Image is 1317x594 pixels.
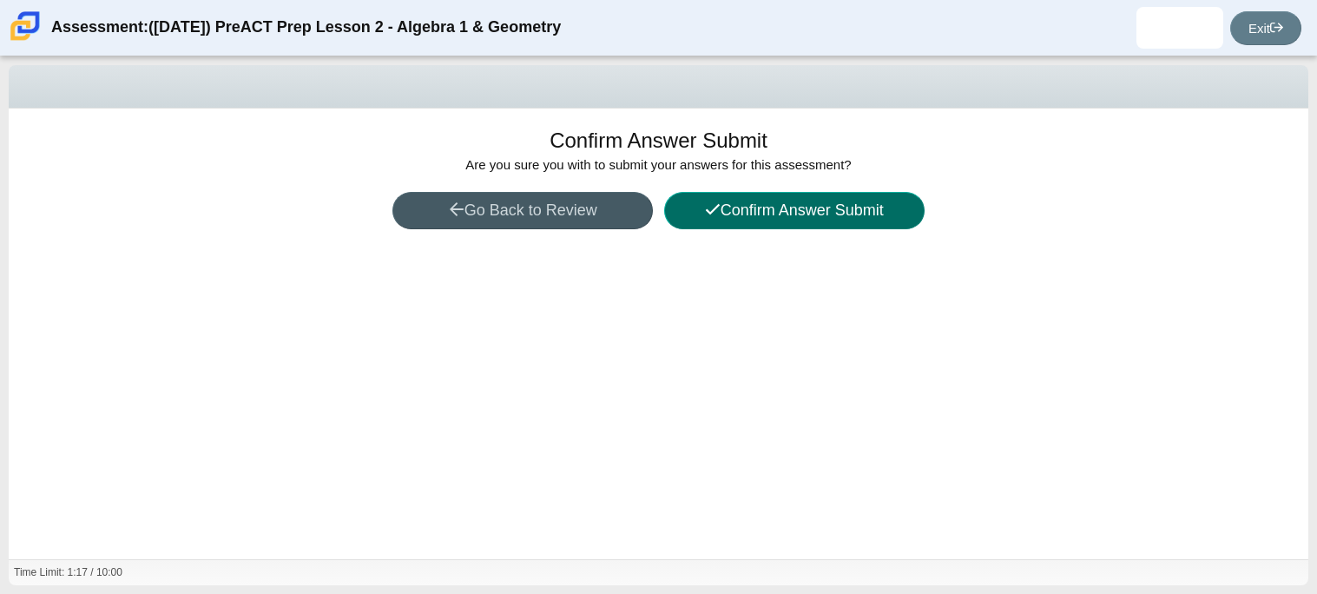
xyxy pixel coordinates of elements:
a: Carmen School of Science & Technology [7,32,43,47]
thspan: Exit [1248,21,1270,36]
img: jonathan.deleonsan.voOLog [1166,14,1194,42]
div: Time Limit: 1:17 / 10:00 [14,565,122,580]
button: Confirm Answer Submit [664,192,925,229]
button: Go Back to Review [392,192,653,229]
thspan: ([DATE]) PreACT Prep Lesson 2 - Algebra 1 & Geometry [148,16,561,38]
h1: Confirm Answer Submit [550,126,767,155]
img: Carmen School of Science & Technology [7,8,43,44]
span: Are you sure you with to submit your answers for this assessment? [465,157,851,172]
thspan: Assessment: [51,16,148,38]
a: Exit [1230,11,1301,45]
